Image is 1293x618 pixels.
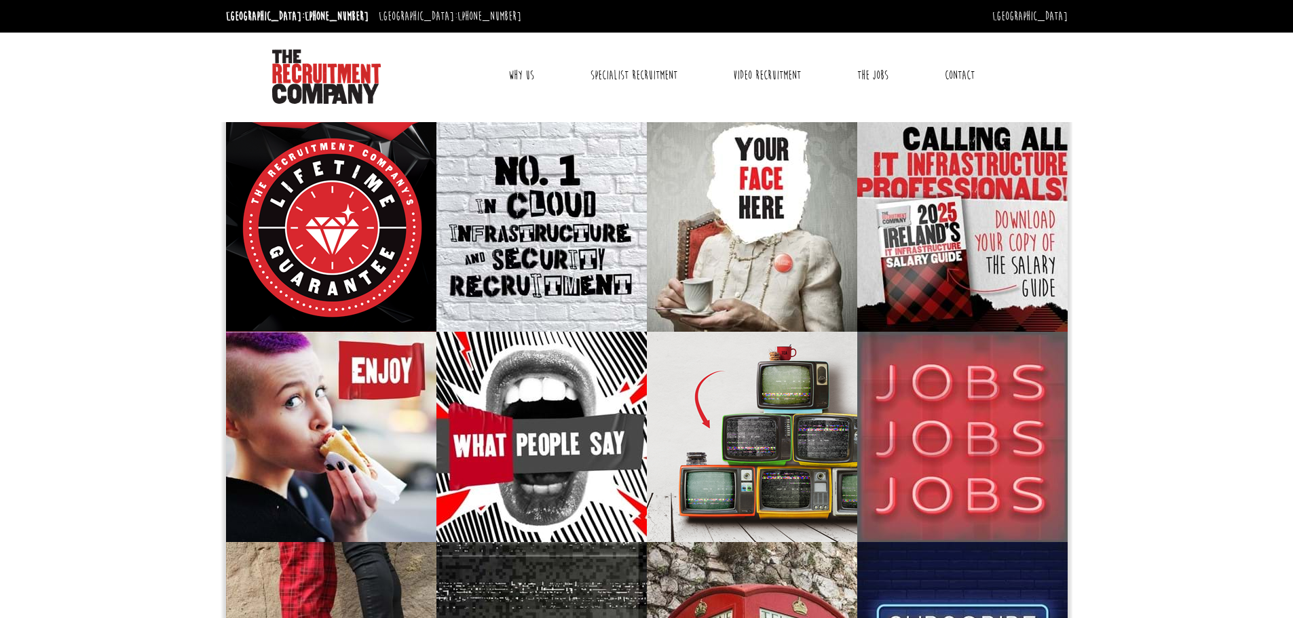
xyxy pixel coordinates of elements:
[272,50,381,104] img: The Recruitment Company
[847,58,899,92] a: The Jobs
[223,5,372,27] li: [GEOGRAPHIC_DATA]:
[935,58,985,92] a: Contact
[305,9,369,24] a: [PHONE_NUMBER]
[580,58,688,92] a: Specialist Recruitment
[992,9,1068,24] a: [GEOGRAPHIC_DATA]
[457,9,521,24] a: [PHONE_NUMBER]
[723,58,811,92] a: Video Recruitment
[375,5,525,27] li: [GEOGRAPHIC_DATA]:
[498,58,544,92] a: Why Us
